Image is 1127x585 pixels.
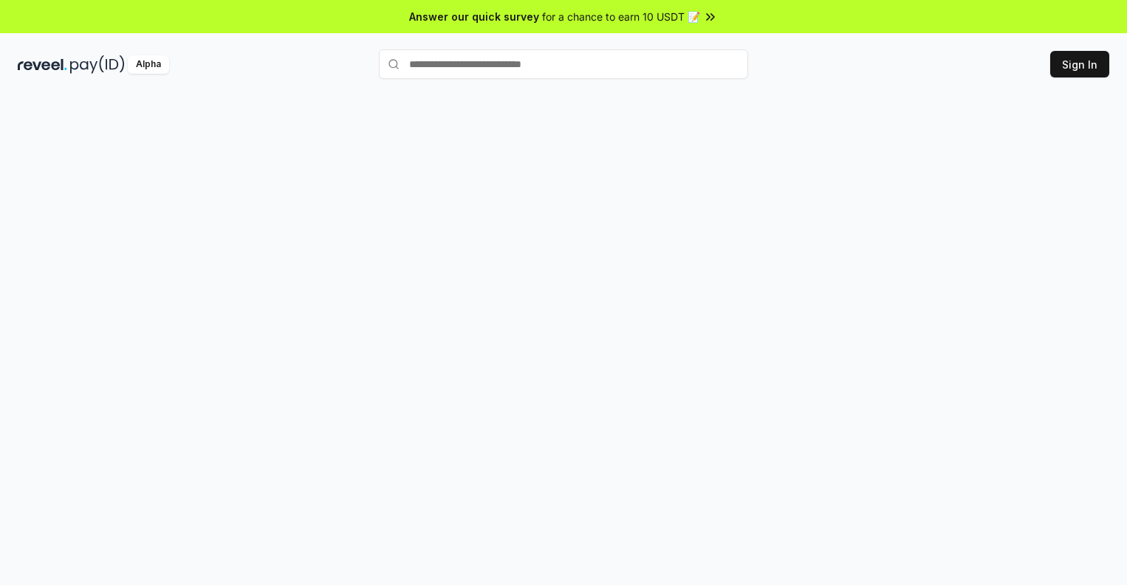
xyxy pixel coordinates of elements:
[542,9,700,24] span: for a chance to earn 10 USDT 📝
[70,55,125,74] img: pay_id
[409,9,539,24] span: Answer our quick survey
[128,55,169,74] div: Alpha
[1050,51,1109,77] button: Sign In
[18,55,67,74] img: reveel_dark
